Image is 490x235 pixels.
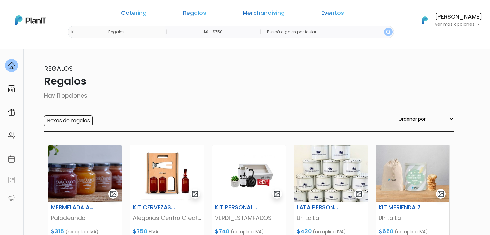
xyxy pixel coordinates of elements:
[70,30,74,34] img: close-6986928ebcb1d6c9903e3b54e860dbc4d054630f23adef3a32610726dff6a82b.svg
[133,214,201,222] p: Alegorias Centro Creativo
[110,190,117,198] img: gallery-light
[8,108,15,116] img: campaigns-02234683943229c281be62815700db0a1741e53638e28bf9629b52c665b00959.svg
[418,13,432,27] img: PlanIt Logo
[437,190,445,198] img: gallery-light
[293,204,344,211] h6: LATA PERSONALIZADA
[435,22,482,27] p: Ver más opciones
[231,229,264,235] span: (no aplica IVA)
[8,194,15,202] img: partners-52edf745621dab592f3b2c58e3bca9d71375a7ef29c3b500c9f145b62cc070d4.svg
[274,190,281,198] img: gallery-light
[386,30,391,34] img: search_button-432b6d5273f82d61273b3651a40e1bd1b912527efae98b1b7a1b2c0702e16a8d.svg
[215,214,283,222] p: VERDI_ESTAMPADOS
[243,10,285,18] a: Merchandising
[36,64,454,73] p: Regalos
[297,214,365,222] p: Uh La La
[259,28,261,36] p: |
[65,229,99,235] span: (no aplica IVA)
[15,15,46,25] img: PlanIt Logo
[262,26,394,38] input: Buscá algo en particular..
[435,14,482,20] h6: [PERSON_NAME]
[149,229,158,235] span: +IVA
[129,204,180,211] h6: KIT CERVEZAS ARTESANALES
[191,190,199,198] img: gallery-light
[355,190,363,198] img: gallery-light
[8,132,15,139] img: people-662611757002400ad9ed0e3c099ab2801c6687ba6c219adb57efc949bc21e19d.svg
[376,145,449,202] img: thumb_image__copia___copia_-Photoroom__2_.jpg
[379,214,447,222] p: Uh La La
[211,204,262,211] h6: KIT PERSONALIZADO
[165,28,167,36] p: |
[8,85,15,93] img: marketplace-4ceaa7011d94191e9ded77b95e3339b90024bf715f7c57f8cf31f2d8c509eaba.svg
[313,229,346,235] span: (no aplica IVA)
[8,155,15,163] img: calendar-87d922413cdce8b2cf7b7f5f62616a5cf9e4887200fb71536465627b3292af00.svg
[48,145,122,202] img: thumb_paladeando.png
[294,145,368,202] img: thumb_7512FCFC-B374-42E2-9952-2AAB46D733C3_1_201_a.jpeg
[183,10,206,18] a: Regalos
[36,73,454,89] p: Regalos
[8,62,15,70] img: home-e721727adea9d79c4d83392d1f703f7f8bce08238fde08b1acbfd93340b81755.svg
[8,176,15,184] img: feedback-78b5a0c8f98aac82b08bfc38622c3050aee476f2c9584af64705fc4e61158814.svg
[47,204,98,211] h6: MERMELADA ARTESANAL
[321,10,344,18] a: Eventos
[51,214,119,222] p: Paladeando
[395,229,428,235] span: (no aplica IVA)
[121,10,147,18] a: Catering
[375,204,426,211] h6: KIT MERIENDA 2
[36,91,454,100] p: Hay 11 opciones
[212,145,286,202] img: thumb_WhatsApp_Image_2023-08-18_at_15.57.17.jpg
[414,12,482,29] button: PlanIt Logo [PERSON_NAME] Ver más opciones
[44,115,93,126] input: Boxes de regalos
[130,145,204,202] img: thumb_packcortelaservasoy3botellascerveza.jpg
